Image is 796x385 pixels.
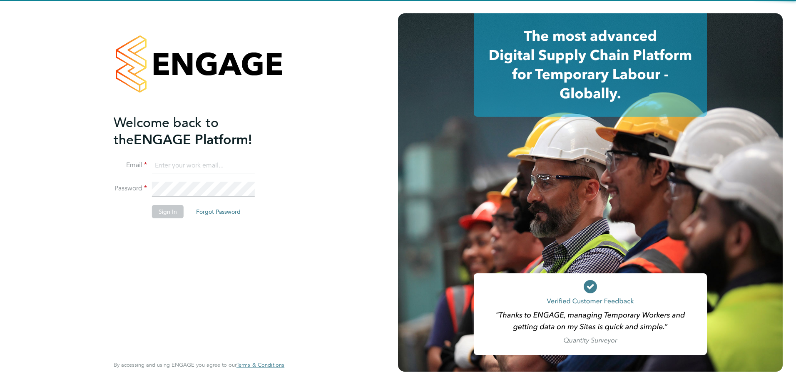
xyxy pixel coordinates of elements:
[189,205,247,218] button: Forgot Password
[114,114,276,148] h2: ENGAGE Platform!
[114,361,284,368] span: By accessing and using ENGAGE you agree to our
[236,361,284,368] span: Terms & Conditions
[152,205,184,218] button: Sign In
[114,115,219,148] span: Welcome back to the
[114,161,147,170] label: Email
[152,158,255,173] input: Enter your work email...
[114,184,147,193] label: Password
[236,362,284,368] a: Terms & Conditions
